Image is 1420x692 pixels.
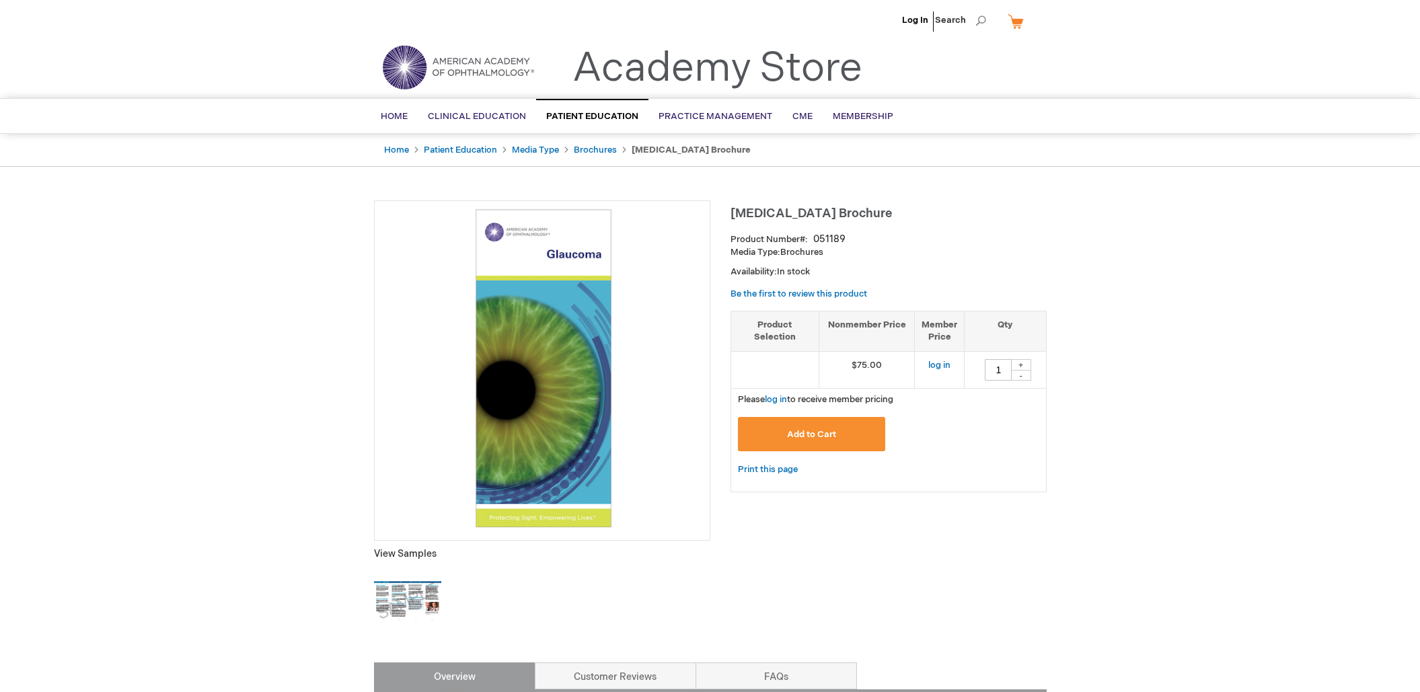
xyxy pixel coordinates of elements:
[738,417,886,451] button: Add to Cart
[777,266,810,277] span: In stock
[833,111,893,122] span: Membership
[915,311,965,351] th: Member Price
[819,351,915,388] td: $75.00
[546,111,638,122] span: Patient Education
[632,145,751,155] strong: [MEDICAL_DATA] Brochure
[787,429,836,440] span: Add to Cart
[535,662,696,689] a: Customer Reviews
[1011,370,1031,381] div: -
[738,461,798,478] a: Print this page
[928,360,950,371] a: log in
[731,247,780,258] strong: Media Type:
[374,568,441,635] img: Click to view
[424,145,497,155] a: Patient Education
[381,111,408,122] span: Home
[659,111,772,122] span: Practice Management
[428,111,526,122] span: Clinical Education
[765,394,787,405] a: log in
[985,359,1012,381] input: Qty
[731,289,867,299] a: Be the first to review this product
[731,266,1047,278] p: Availability:
[902,15,928,26] a: Log In
[792,111,813,122] span: CME
[512,145,559,155] a: Media Type
[935,7,986,34] span: Search
[572,44,862,93] a: Academy Store
[384,145,409,155] a: Home
[731,311,819,351] th: Product Selection
[574,145,617,155] a: Brochures
[819,311,915,351] th: Nonmember Price
[696,662,857,689] a: FAQs
[738,394,893,405] span: Please to receive member pricing
[731,246,1047,259] p: Brochures
[965,311,1046,351] th: Qty
[813,233,846,246] div: 051189
[731,234,808,245] strong: Product Number
[374,662,535,689] a: Overview
[381,208,703,529] img: Glaucoma Brochure
[374,547,710,561] p: View Samples
[731,206,892,221] span: [MEDICAL_DATA] Brochure
[1011,359,1031,371] div: +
